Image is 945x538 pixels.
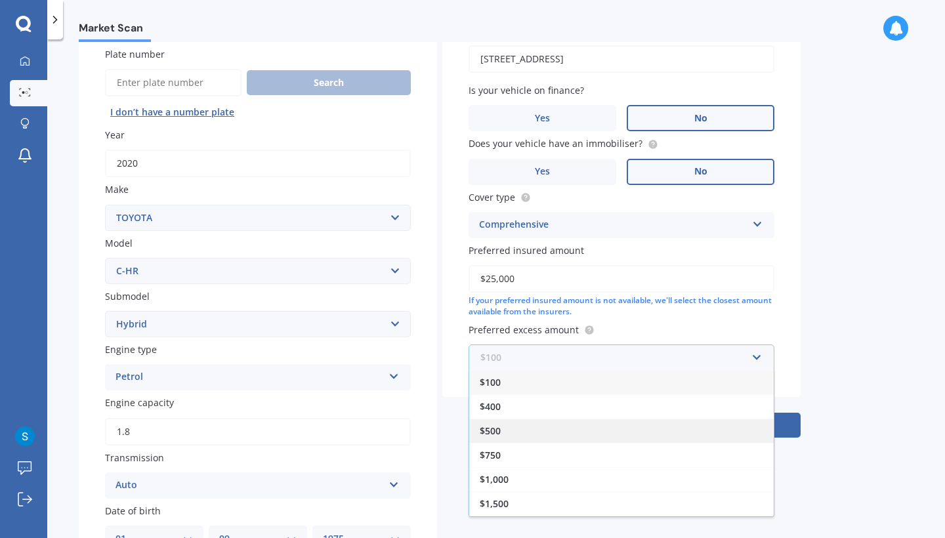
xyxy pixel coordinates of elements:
span: Preferred excess amount [469,323,579,336]
span: $1,500 [480,497,509,510]
span: Date of birth [105,505,161,517]
img: ACg8ocK1dnIdaSFnIYji-aGNZxO8CGd8uRdSZ5QD_ps3B1Fr7n7Buw=s96-c [15,426,35,446]
div: Comprehensive [479,217,747,233]
div: If your preferred insured amount is not available, we'll select the closest amount available from... [469,295,774,318]
span: Yes [535,113,550,124]
input: e.g. 1.8 [105,418,411,445]
span: Transmission [105,451,164,464]
span: No [694,113,707,124]
input: Enter amount [469,265,774,293]
span: Submodel [105,290,150,302]
input: Enter plate number [105,69,241,96]
input: YYYY [105,150,411,177]
span: $1,000 [480,473,509,486]
span: Engine type [105,343,157,356]
span: $100 [480,376,501,388]
span: No [694,166,707,177]
div: Petrol [115,369,383,385]
span: Year [105,129,125,141]
span: $400 [480,400,501,413]
span: Preferred insured amount [469,244,584,257]
input: Enter address [469,45,774,73]
span: Market Scan [79,22,151,39]
span: Yes [535,166,550,177]
span: Is your vehicle on finance? [469,84,584,96]
span: Cover type [469,191,515,203]
div: Auto [115,478,383,493]
span: $500 [480,424,501,437]
button: I don’t have a number plate [105,102,240,123]
span: Plate number [105,48,165,60]
span: Make [105,184,129,196]
span: Model [105,237,133,249]
span: Does your vehicle have an immobiliser? [469,138,642,150]
span: $750 [480,449,501,461]
span: Engine capacity [105,397,174,409]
